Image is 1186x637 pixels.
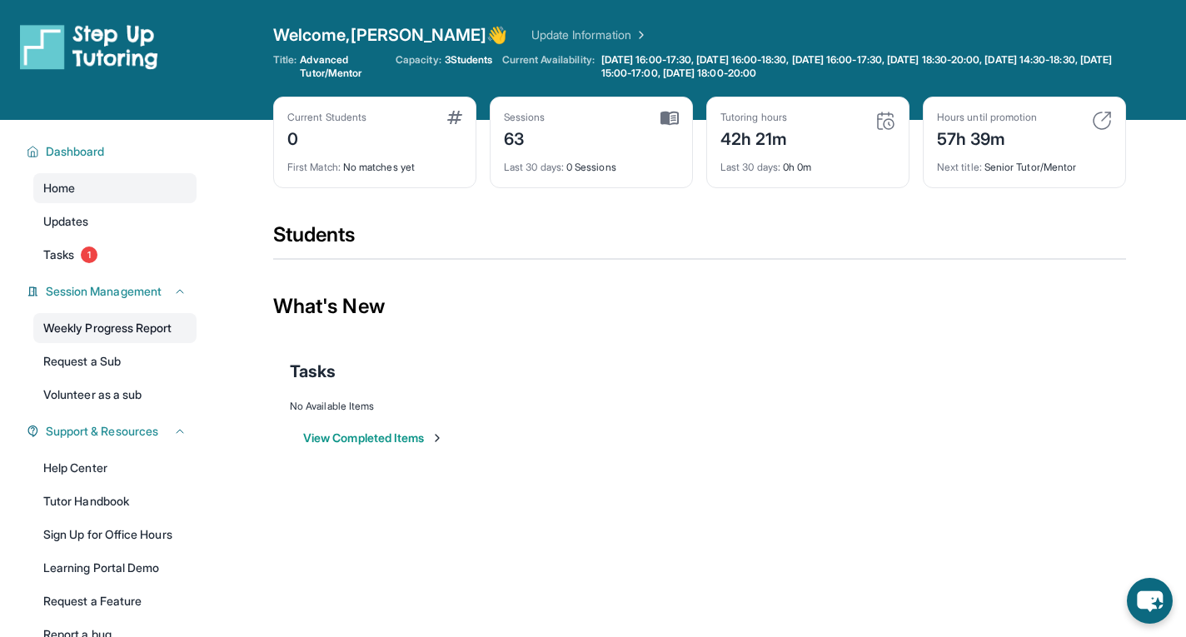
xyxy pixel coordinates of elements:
[875,111,895,131] img: card
[1127,578,1173,624] button: chat-button
[33,553,197,583] a: Learning Portal Demo
[598,53,1126,80] a: [DATE] 16:00-17:30, [DATE] 16:00-18:30, [DATE] 16:00-17:30, [DATE] 18:30-20:00, [DATE] 14:30-18:3...
[601,53,1123,80] span: [DATE] 16:00-17:30, [DATE] 16:00-18:30, [DATE] 16:00-17:30, [DATE] 18:30-20:00, [DATE] 14:30-18:3...
[33,586,197,616] a: Request a Feature
[81,246,97,263] span: 1
[287,124,366,151] div: 0
[273,221,1126,258] div: Students
[20,23,158,70] img: logo
[290,400,1109,413] div: No Available Items
[33,453,197,483] a: Help Center
[504,111,546,124] div: Sessions
[43,180,75,197] span: Home
[33,486,197,516] a: Tutor Handbook
[46,283,162,300] span: Session Management
[43,246,74,263] span: Tasks
[937,161,982,173] span: Next title :
[1092,111,1112,131] img: card
[504,124,546,151] div: 63
[33,520,197,550] a: Sign Up for Office Hours
[33,380,197,410] a: Volunteer as a sub
[937,111,1037,124] div: Hours until promotion
[720,111,788,124] div: Tutoring hours
[300,53,386,80] span: Advanced Tutor/Mentor
[396,53,441,67] span: Capacity:
[502,53,594,80] span: Current Availability:
[273,23,508,47] span: Welcome, [PERSON_NAME] 👋
[447,111,462,124] img: card
[43,213,89,230] span: Updates
[39,283,187,300] button: Session Management
[504,151,679,174] div: 0 Sessions
[937,124,1037,151] div: 57h 39m
[290,360,336,383] span: Tasks
[33,207,197,236] a: Updates
[720,151,895,174] div: 0h 0m
[660,111,679,126] img: card
[33,313,197,343] a: Weekly Progress Report
[39,423,187,440] button: Support & Resources
[33,240,197,270] a: Tasks1
[273,270,1126,343] div: What's New
[287,111,366,124] div: Current Students
[33,173,197,203] a: Home
[504,161,564,173] span: Last 30 days :
[631,27,648,43] img: Chevron Right
[720,161,780,173] span: Last 30 days :
[937,151,1112,174] div: Senior Tutor/Mentor
[531,27,648,43] a: Update Information
[46,143,105,160] span: Dashboard
[303,430,444,446] button: View Completed Items
[720,124,788,151] div: 42h 21m
[287,161,341,173] span: First Match :
[33,346,197,376] a: Request a Sub
[273,53,296,80] span: Title:
[39,143,187,160] button: Dashboard
[287,151,462,174] div: No matches yet
[46,423,158,440] span: Support & Resources
[445,53,493,67] span: 3 Students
